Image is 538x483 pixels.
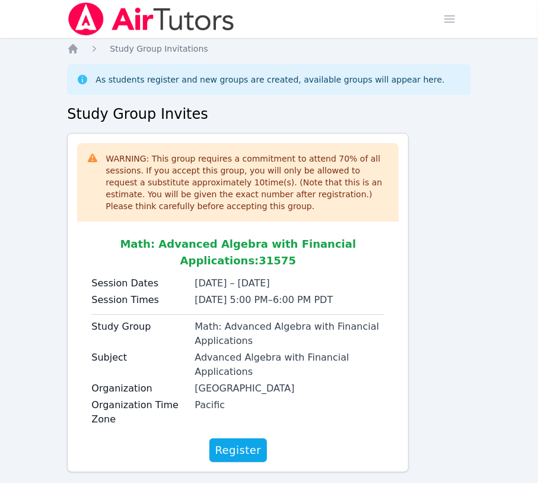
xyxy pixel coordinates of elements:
[91,293,187,307] label: Session Times
[195,277,269,289] span: [DATE] – [DATE]
[67,2,235,36] img: Air Tutors
[120,238,356,267] span: Math: Advanced Algebra with Financial Applications : 31575
[209,438,268,462] button: Register
[110,43,208,55] a: Study Group Invitations
[95,74,444,86] div: As students register and new groups are created, available groups will appear here.
[91,320,187,334] label: Study Group
[195,320,384,348] div: Math: Advanced Algebra with Financial Applications
[195,381,384,396] div: [GEOGRAPHIC_DATA]
[91,398,187,427] label: Organization Time Zone
[67,105,470,124] h2: Study Group Invites
[195,398,384,412] div: Pacific
[195,293,384,307] li: [DATE] 5:00 PM 6:00 PM PDT
[195,351,384,379] div: Advanced Algebra with Financial Applications
[268,294,273,305] span: –
[110,44,208,53] span: Study Group Invitations
[91,381,187,396] label: Organization
[67,43,470,55] nav: Breadcrumb
[91,351,187,365] label: Subject
[215,442,262,459] span: Register
[91,276,187,291] label: Session Dates
[106,153,389,212] div: WARNING: This group requires a commitment to attend 70 % of all sessions. If you accept this grou...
